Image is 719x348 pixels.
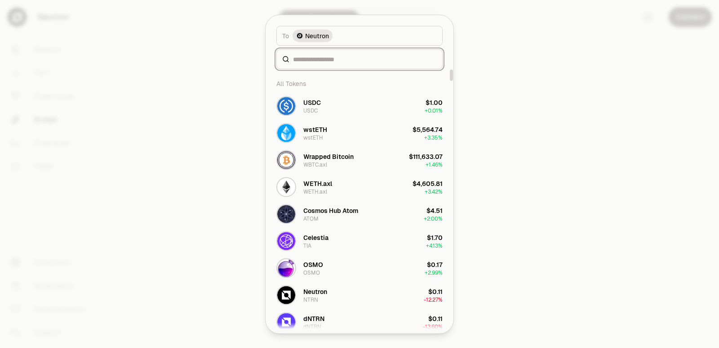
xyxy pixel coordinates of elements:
[303,287,327,296] div: Neutron
[271,308,448,335] button: dNTRN LogodNTRNdNTRN$0.11-13.60%
[424,215,443,222] span: + 2.00%
[277,286,295,304] img: NTRN Logo
[303,161,327,168] div: WBTC.axl
[303,242,311,249] div: TIA
[303,179,332,188] div: WETH.axl
[426,242,443,249] span: + 4.13%
[303,314,324,323] div: dNTRN
[277,259,295,277] img: OSMO Logo
[425,269,443,276] span: + 2.99%
[413,179,443,188] div: $4,605.81
[271,281,448,308] button: NTRN LogoNeutronNTRN$0.11-12.27%
[303,107,318,114] div: USDC
[277,232,295,250] img: TIA Logo
[271,146,448,173] button: WBTC.axl LogoWrapped BitcoinWBTC.axl$111,633.07+1.46%
[425,188,443,195] span: + 3.42%
[303,206,358,215] div: Cosmos Hub Atom
[303,260,323,269] div: OSMO
[296,32,303,39] img: Neutron Logo
[271,173,448,200] button: WETH.axl LogoWETH.axlWETH.axl$4,605.81+3.42%
[277,97,295,115] img: USDC Logo
[305,31,329,40] span: Neutron
[426,161,443,168] span: + 1.46%
[271,119,448,146] button: wstETH LogowstETHwstETH$5,564.74+3.35%
[428,287,443,296] div: $0.11
[303,296,318,303] div: NTRN
[424,134,443,141] span: + 3.35%
[271,227,448,254] button: TIA LogoCelestiaTIA$1.70+4.13%
[276,26,443,45] button: ToNeutron LogoNeutron
[427,260,443,269] div: $0.17
[282,31,289,40] span: To
[303,98,321,107] div: USDC
[303,233,328,242] div: Celestia
[423,323,443,330] span: -13.60%
[277,151,295,169] img: WBTC.axl Logo
[425,107,443,114] span: + 0.01%
[303,215,319,222] div: ATOM
[303,152,354,161] div: Wrapped Bitcoin
[303,323,321,330] div: dNTRN
[428,314,443,323] div: $0.11
[426,206,443,215] div: $4.51
[303,125,327,134] div: wstETH
[271,92,448,119] button: USDC LogoUSDCUSDC$1.00+0.01%
[409,152,443,161] div: $111,633.07
[271,74,448,92] div: All Tokens
[303,188,327,195] div: WETH.axl
[303,269,320,276] div: OSMO
[427,233,443,242] div: $1.70
[277,313,295,331] img: dNTRN Logo
[277,124,295,142] img: wstETH Logo
[277,205,295,223] img: ATOM Logo
[424,296,443,303] span: -12.27%
[426,98,443,107] div: $1.00
[271,200,448,227] button: ATOM LogoCosmos Hub AtomATOM$4.51+2.00%
[271,254,448,281] button: OSMO LogoOSMOOSMO$0.17+2.99%
[277,178,295,196] img: WETH.axl Logo
[413,125,443,134] div: $5,564.74
[303,134,323,141] div: wstETH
